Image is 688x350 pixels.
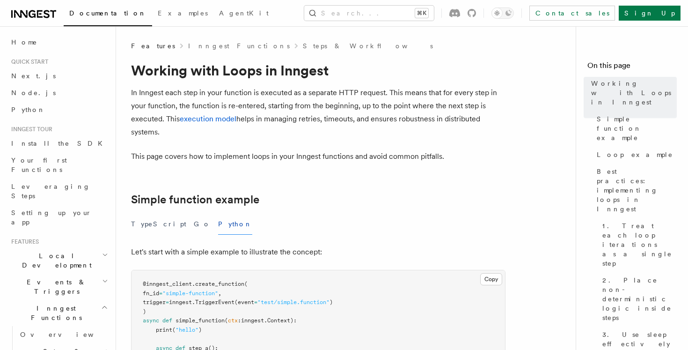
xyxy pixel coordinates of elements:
span: inngest [241,317,264,324]
span: Inngest tour [7,126,52,133]
kbd: ⌘K [415,8,428,18]
a: Overview [16,326,110,343]
span: def [162,317,172,324]
span: 3. Use sleep effectively [602,330,677,349]
span: (event [234,299,254,305]
span: simple_function [176,317,225,324]
span: Best practices: implementing loops in Inngest [597,167,677,214]
a: Contact sales [529,6,615,21]
span: ) [198,327,202,333]
span: Events & Triggers [7,277,102,296]
a: Setting up your app [7,204,110,231]
span: ( [172,327,176,333]
span: print [156,327,172,333]
span: "simple-function" [162,290,218,297]
span: Setting up your app [11,209,92,226]
span: fn_id [143,290,159,297]
span: 1. Treat each loop iterations as a single step [602,221,677,268]
a: execution model [180,114,236,123]
span: "test/simple.function" [257,299,329,305]
span: Python [11,106,45,113]
span: = [254,299,257,305]
span: Features [131,41,175,51]
span: ) [329,299,333,305]
a: Best practices: implementing loops in Inngest [593,163,677,217]
button: Inngest Functions [7,300,110,326]
span: Local Development [7,251,102,270]
a: Your first Functions [7,152,110,178]
span: @inngest_client [143,281,192,287]
span: Features [7,238,39,246]
span: "hello" [176,327,198,333]
span: Documentation [69,9,146,17]
a: Sign Up [619,6,681,21]
a: Leveraging Steps [7,178,110,204]
span: 2. Place non-deterministic logic inside steps [602,276,677,322]
a: Examples [152,3,213,25]
button: Events & Triggers [7,274,110,300]
span: = [166,299,169,305]
span: . [192,281,195,287]
span: ctx [228,317,238,324]
span: Inngest Functions [7,304,101,322]
span: Home [11,37,37,47]
a: Simple function example [131,193,259,206]
span: Loop example [597,150,673,159]
a: AgentKit [213,3,274,25]
span: = [159,290,162,297]
a: Python [7,101,110,118]
a: Documentation [64,3,152,26]
span: TriggerEvent [195,299,234,305]
span: Next.js [11,72,56,80]
a: Next.js [7,67,110,84]
a: Node.js [7,84,110,101]
a: Loop example [593,146,677,163]
span: Overview [20,331,117,338]
span: Your first Functions [11,156,67,173]
button: Search...⌘K [304,6,434,21]
span: ) [143,308,146,315]
button: Copy [480,273,502,285]
span: . [264,317,267,324]
span: Examples [158,9,208,17]
a: Home [7,34,110,51]
h4: On this page [587,60,677,75]
span: create_function [195,281,244,287]
span: : [238,317,241,324]
span: inngest. [169,299,195,305]
button: TypeScript [131,214,186,235]
p: In Inngest each step in your function is executed as a separate HTTP request. This means that for... [131,86,505,139]
span: Context): [267,317,297,324]
a: Steps & Workflows [303,41,433,51]
a: Install the SDK [7,135,110,152]
button: Python [218,214,252,235]
span: Quick start [7,58,48,66]
span: Node.js [11,89,56,97]
span: trigger [143,299,166,305]
span: Working with Loops in Inngest [591,79,677,107]
span: ( [225,317,228,324]
p: This page covers how to implement loops in your Inngest functions and avoid common pitfalls. [131,150,505,163]
a: 2. Place non-deterministic logic inside steps [599,272,677,326]
button: Local Development [7,247,110,274]
button: Toggle dark mode [491,7,514,19]
span: Install the SDK [11,140,108,147]
span: AgentKit [219,9,269,17]
h1: Working with Loops in Inngest [131,62,505,79]
a: Simple function example [593,111,677,146]
span: async [143,317,159,324]
button: Go [194,214,211,235]
span: Simple function example [597,114,677,142]
a: Working with Loops in Inngest [587,75,677,111]
span: Leveraging Steps [11,183,90,200]
span: , [218,290,221,297]
span: ( [244,281,248,287]
a: Inngest Functions [188,41,290,51]
a: 1. Treat each loop iterations as a single step [599,217,677,272]
p: Let's start with a simple example to illustrate the concept: [131,246,505,259]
